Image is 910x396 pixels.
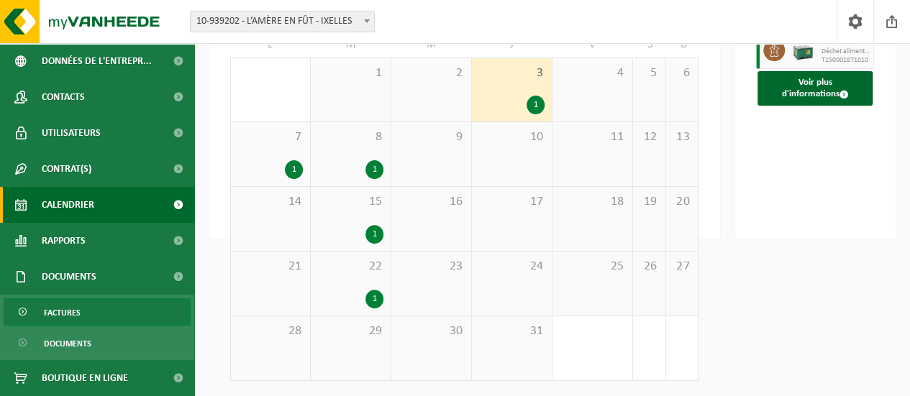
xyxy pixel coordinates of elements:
span: Déchet alimentaire, contenant des produits d'origine animale [821,47,870,56]
td: M [391,32,472,57]
span: 27 [673,259,691,275]
div: 1 [285,160,303,179]
td: S [633,32,666,57]
span: Boutique en ligne [42,360,128,396]
span: 24 [479,259,545,275]
span: 19 [640,194,658,210]
span: Données de l'entrepr... [42,43,152,79]
div: 1 [527,96,545,114]
a: Factures [4,298,191,326]
span: 11 [560,129,625,145]
span: 5 [640,65,658,81]
td: L [230,32,311,57]
td: D [666,32,699,57]
span: T250001871010 [821,56,870,65]
span: 12 [640,129,658,145]
span: Calendrier [42,187,94,223]
td: J [472,32,552,57]
span: 10-939202 - L’AMÈRE EN FÛT - IXELLES [191,11,374,32]
span: 29 [318,323,383,339]
span: 9 [399,129,464,145]
span: 30 [399,323,464,339]
span: Rapports [42,223,86,259]
span: 10 [479,129,545,145]
div: 1 [365,225,383,244]
span: 6 [673,65,691,81]
span: 21 [238,259,303,275]
div: 1 [365,290,383,308]
span: 16 [399,194,464,210]
span: 4 [560,65,625,81]
span: 20 [673,194,691,210]
span: Contacts [42,79,85,115]
a: Documents [4,329,191,356]
span: Factures [44,299,81,326]
span: Contrat(s) [42,151,91,187]
td: V [552,32,633,57]
span: Documents [44,330,91,357]
span: 8 [318,129,383,145]
span: 18 [560,194,625,210]
span: 25 [560,259,625,275]
span: 1 [318,65,383,81]
span: 17 [479,194,545,210]
span: 14 [238,194,303,210]
span: Documents [42,259,96,295]
span: 31 [479,323,545,339]
td: M [311,32,391,57]
span: 3 [479,65,545,81]
span: 23 [399,259,464,275]
span: 28 [238,323,303,339]
span: 15 [318,194,383,210]
img: PB-LB-0680-HPE-GN-01 [792,40,814,61]
span: 10-939202 - L’AMÈRE EN FÛT - IXELLES [190,11,375,32]
span: 13 [673,129,691,145]
span: 26 [640,259,658,275]
span: 7 [238,129,303,145]
span: 22 [318,259,383,275]
button: Voir plus d'informations [757,71,873,106]
div: 1 [365,160,383,179]
span: Utilisateurs [42,115,101,151]
span: 2 [399,65,464,81]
